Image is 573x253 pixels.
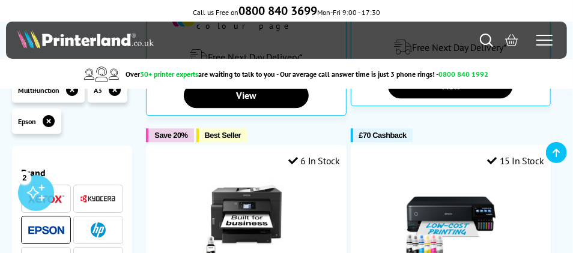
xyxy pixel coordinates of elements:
[184,83,309,108] a: View
[351,128,413,142] button: £70 Cashback
[238,3,317,19] b: 0800 840 3699
[238,8,317,17] a: 0800 840 3699
[146,128,193,142] button: Save 20%
[28,223,64,238] a: Epson
[126,70,275,79] span: Over are waiting to talk to you
[359,131,407,140] span: £70 Cashback
[141,70,199,79] span: 30+ printer experts
[487,155,544,167] div: 15 In Stock
[28,226,64,235] img: Epson
[439,70,489,79] span: 0800 840 1992
[80,195,116,204] img: Kyocera
[277,70,489,79] span: - Our average call answer time is just 3 phone rings! -
[94,86,102,95] span: A3
[18,118,36,126] span: Epson
[154,131,187,140] span: Save 20%
[18,86,59,95] span: Multifunction
[91,223,106,238] img: HP
[17,29,286,51] a: Printerland Logo
[21,167,123,179] span: Brand
[17,29,154,49] img: Printerland Logo
[18,171,31,184] div: 2
[205,131,241,140] span: Best Seller
[480,34,493,47] a: Search
[80,192,116,207] a: Kyocera
[80,223,116,238] a: HP
[196,128,247,142] button: Best Seller
[288,155,340,167] div: 6 In Stock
